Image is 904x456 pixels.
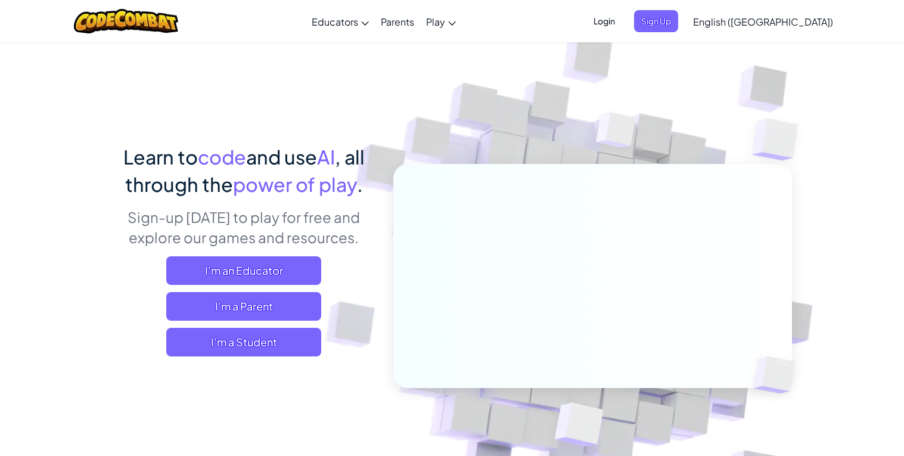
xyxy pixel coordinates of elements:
img: CodeCombat logo [74,9,178,33]
span: . [357,172,363,196]
button: I'm a Student [166,328,321,356]
span: Educators [312,15,358,28]
span: English ([GEOGRAPHIC_DATA]) [693,15,833,28]
a: I'm an Educator [166,256,321,285]
span: Play [426,15,445,28]
a: Play [420,5,462,38]
span: and use [246,145,317,169]
a: Educators [306,5,375,38]
img: Overlap cubes [728,89,831,190]
span: power of play [233,172,357,196]
span: AI [317,145,335,169]
span: code [198,145,246,169]
img: Overlap cubes [573,89,659,178]
a: Parents [375,5,420,38]
button: Sign Up [634,10,678,32]
img: Overlap cubes [733,331,822,418]
p: Sign-up [DATE] to play for free and explore our games and resources. [113,207,375,247]
a: I'm a Parent [166,292,321,321]
span: Learn to [123,145,198,169]
a: English ([GEOGRAPHIC_DATA]) [687,5,839,38]
button: Login [586,10,622,32]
